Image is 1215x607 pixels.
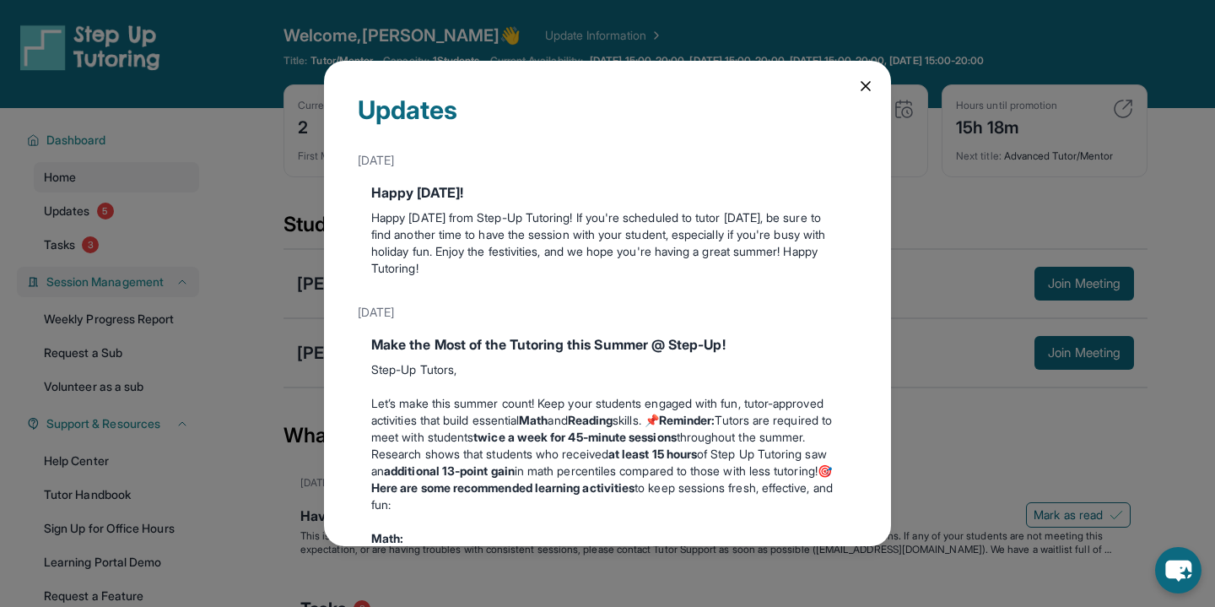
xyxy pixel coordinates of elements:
[371,209,844,277] p: Happy [DATE] from Step-Up Tutoring! If you're scheduled to tutor [DATE], be sure to find another ...
[519,413,548,427] strong: Math
[358,145,857,176] div: [DATE]
[473,430,676,444] strong: twice a week for 45-minute sessions
[371,446,844,513] p: Research shows that students who received of Step Up Tutoring saw an in math percentiles compared...
[608,447,697,461] strong: at least 15 hours
[371,334,844,355] div: Make the Most of the Tutoring this Summer @ Step-Up!
[358,95,857,145] div: Updates
[384,463,515,478] strong: additional 13-point gain
[568,413,613,427] strong: Reading
[371,480,634,495] strong: Here are some recommended learning activities
[1155,547,1201,593] button: chat-button
[358,297,857,328] div: [DATE]
[371,361,844,378] p: Step-Up Tutors,
[659,413,715,427] strong: Reminder:
[371,531,403,545] strong: Math:
[371,395,844,446] p: Let’s make this summer count! Keep your students engaged with fun, tutor-approved activities that...
[371,182,844,203] div: Happy [DATE]!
